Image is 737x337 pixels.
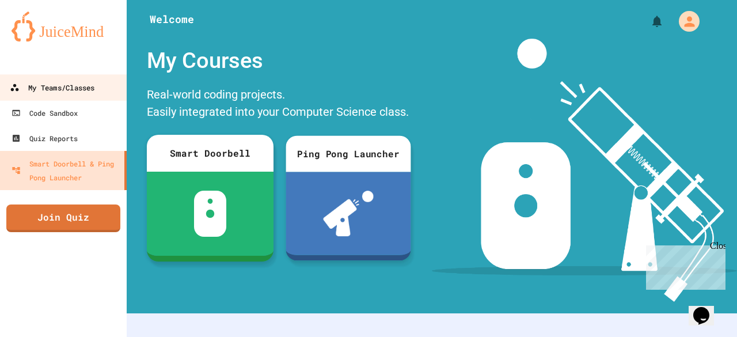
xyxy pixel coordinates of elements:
[323,191,374,236] img: ppl-with-ball.png
[641,241,725,290] iframe: chat widget
[286,135,411,172] div: Ping Pong Launcher
[12,12,115,41] img: logo-orange.svg
[12,157,120,184] div: Smart Doorbell & Ping Pong Launcher
[10,81,94,95] div: My Teams/Classes
[667,8,702,35] div: My Account
[5,5,79,73] div: Chat with us now!Close
[147,135,273,172] div: Smart Doorbell
[141,83,417,126] div: Real-world coding projects. Easily integrated into your Computer Science class.
[141,39,417,83] div: My Courses
[12,106,78,120] div: Code Sandbox
[12,131,78,145] div: Quiz Reports
[194,191,227,237] img: sdb-white.svg
[629,12,667,31] div: My Notifications
[6,205,120,232] a: Join Quiz
[432,39,737,302] img: banner-image-my-projects.png
[689,291,725,325] iframe: chat widget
